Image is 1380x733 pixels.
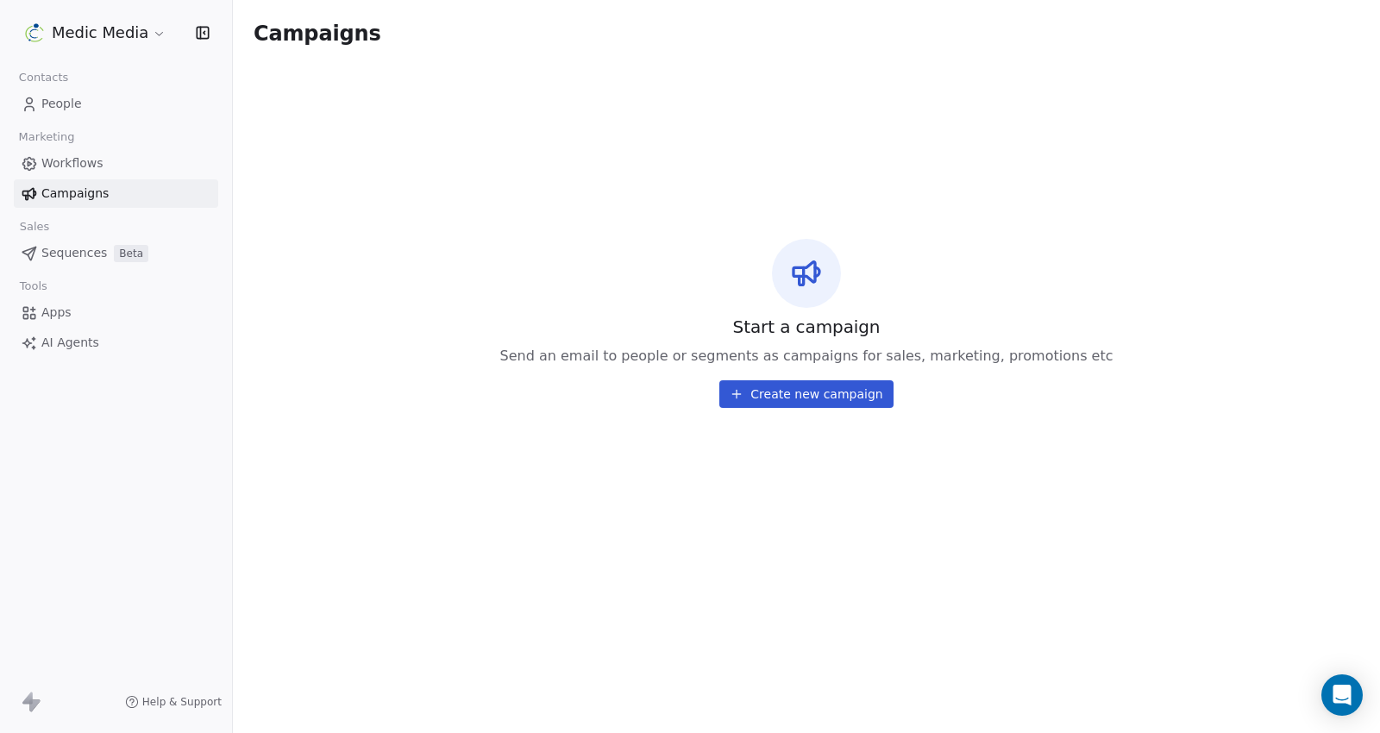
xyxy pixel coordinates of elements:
span: Sales [12,214,57,240]
a: Workflows [14,149,218,178]
span: Beta [114,245,148,262]
span: Workflows [41,154,103,172]
span: Tools [12,273,54,299]
a: Help & Support [125,695,222,709]
img: Logoicon.png [24,22,45,43]
button: Create new campaign [719,380,893,408]
a: Apps [14,298,218,327]
span: Medic Media [52,22,148,44]
span: Campaigns [41,185,109,203]
div: Open Intercom Messenger [1321,674,1363,716]
span: People [41,95,82,113]
span: Campaigns [254,21,381,45]
a: Campaigns [14,179,218,208]
span: Sequences [41,244,107,262]
button: Medic Media [21,18,170,47]
span: Help & Support [142,695,222,709]
span: AI Agents [41,334,99,352]
a: SequencesBeta [14,239,218,267]
span: Marketing [11,124,82,150]
span: Send an email to people or segments as campaigns for sales, marketing, promotions etc [500,346,1113,366]
span: Start a campaign [733,315,881,339]
a: AI Agents [14,329,218,357]
span: Contacts [11,65,76,91]
a: People [14,90,218,118]
span: Apps [41,304,72,322]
